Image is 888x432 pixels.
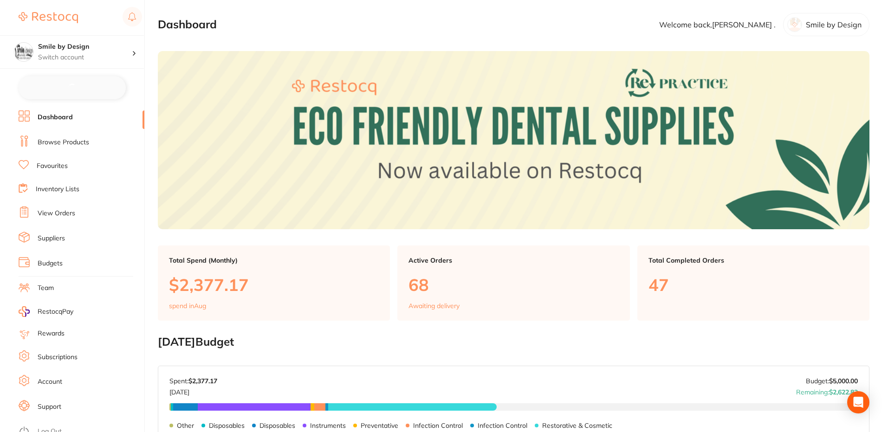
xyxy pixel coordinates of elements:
strong: $2,622.83 [829,388,858,396]
p: Total Spend (Monthly) [169,257,379,264]
img: Dashboard [158,51,869,229]
a: Subscriptions [38,353,78,362]
a: Inventory Lists [36,185,79,194]
img: Restocq Logo [19,12,78,23]
a: Team [38,284,54,293]
a: Restocq Logo [19,7,78,28]
a: Budgets [38,259,63,268]
p: [DATE] [169,385,217,396]
a: View Orders [38,209,75,218]
p: Smile by Design [806,20,862,29]
a: Rewards [38,329,65,338]
p: Active Orders [408,257,618,264]
a: Account [38,377,62,387]
div: Open Intercom Messenger [847,391,869,413]
h4: Smile by Design [38,42,132,52]
p: Spent: [169,377,217,385]
p: Restorative & Cosmetic [542,422,612,429]
a: Favourites [37,161,68,171]
p: Disposables [209,422,245,429]
img: RestocqPay [19,306,30,317]
p: Other [177,422,194,429]
p: Instruments [310,422,346,429]
p: Remaining: [796,385,858,396]
a: Active Orders68Awaiting delivery [397,245,629,321]
p: Infection Control [478,422,527,429]
p: Switch account [38,53,132,62]
a: Total Spend (Monthly)$2,377.17spend inAug [158,245,390,321]
p: Awaiting delivery [408,302,460,309]
p: $2,377.17 [169,275,379,294]
img: Smile by Design [14,43,33,61]
p: 68 [408,275,618,294]
h2: Dashboard [158,18,217,31]
p: Disposables [259,422,295,429]
p: 47 [648,275,858,294]
a: RestocqPay [19,306,73,317]
p: Total Completed Orders [648,257,858,264]
a: Browse Products [38,138,89,147]
strong: $2,377.17 [188,377,217,385]
h2: [DATE] Budget [158,335,869,348]
span: RestocqPay [38,307,73,316]
p: spend in Aug [169,302,206,309]
strong: $5,000.00 [829,377,858,385]
a: Dashboard [38,113,73,122]
a: Suppliers [38,234,65,243]
a: Total Completed Orders47 [637,245,869,321]
p: Preventative [361,422,398,429]
p: Welcome back, [PERSON_NAME] . [659,20,776,29]
p: Budget: [806,377,858,385]
p: Infection Control [413,422,463,429]
a: Support [38,402,61,412]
